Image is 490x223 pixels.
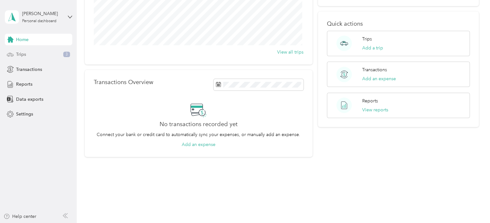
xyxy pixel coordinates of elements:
p: Trips [362,36,372,42]
span: Data exports [16,96,43,103]
span: Settings [16,111,33,117]
button: Add a trip [362,45,383,51]
p: Transactions [362,66,387,73]
h2: No transactions recorded yet [160,121,238,128]
iframe: Everlance-gr Chat Button Frame [454,187,490,223]
span: Reports [16,81,32,88]
div: Personal dashboard [22,19,57,23]
button: Help center [4,213,36,220]
span: Home [16,36,29,43]
button: View reports [362,107,388,113]
span: 3 [63,52,70,57]
p: Connect your bank or credit card to automatically sync your expenses, or manually add an expense. [97,131,300,138]
button: Add an expense [362,75,396,82]
p: Reports [362,98,378,104]
p: Transactions Overview [94,79,153,86]
span: Transactions [16,66,42,73]
button: View all trips [277,49,303,56]
p: Quick actions [327,21,470,27]
button: Add an expense [182,141,215,148]
div: [PERSON_NAME] [22,10,62,17]
span: Trips [16,51,26,58]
